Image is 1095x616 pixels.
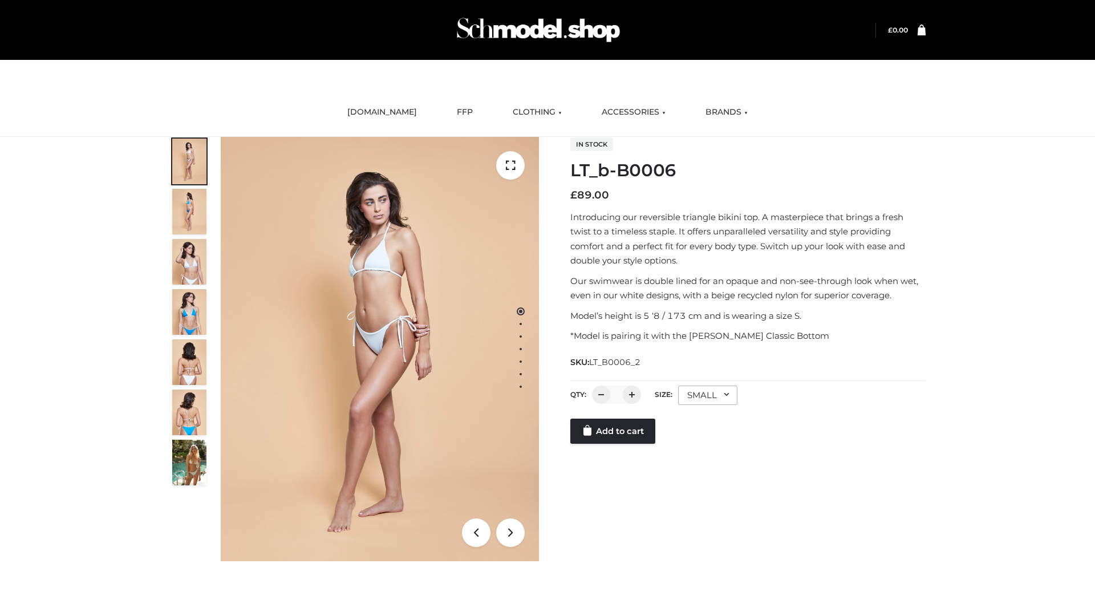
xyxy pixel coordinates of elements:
[453,7,624,52] img: Schmodel Admin 964
[697,100,756,125] a: BRANDS
[678,386,737,405] div: SMALL
[504,100,570,125] a: CLOTHING
[570,274,926,303] p: Our swimwear is double lined for an opaque and non-see-through look when wet, even in our white d...
[570,160,926,181] h1: LT_b-B0006
[888,26,893,34] span: £
[172,440,206,485] img: Arieltop_CloudNine_AzureSky2.jpg
[172,139,206,184] img: ArielClassicBikiniTop_CloudNine_AzureSky_OW114ECO_1-scaled.jpg
[570,419,655,444] a: Add to cart
[593,100,674,125] a: ACCESSORIES
[172,289,206,335] img: ArielClassicBikiniTop_CloudNine_AzureSky_OW114ECO_4-scaled.jpg
[655,390,672,399] label: Size:
[172,390,206,435] img: ArielClassicBikiniTop_CloudNine_AzureSky_OW114ECO_8-scaled.jpg
[172,189,206,234] img: ArielClassicBikiniTop_CloudNine_AzureSky_OW114ECO_2-scaled.jpg
[448,100,481,125] a: FFP
[570,355,642,369] span: SKU:
[570,189,577,201] span: £
[339,100,425,125] a: [DOMAIN_NAME]
[570,189,609,201] bdi: 89.00
[570,309,926,323] p: Model’s height is 5 ‘8 / 173 cm and is wearing a size S.
[172,239,206,285] img: ArielClassicBikiniTop_CloudNine_AzureSky_OW114ECO_3-scaled.jpg
[888,26,908,34] bdi: 0.00
[888,26,908,34] a: £0.00
[221,137,539,561] img: LT_b-B0006
[570,329,926,343] p: *Model is pairing it with the [PERSON_NAME] Classic Bottom
[172,339,206,385] img: ArielClassicBikiniTop_CloudNine_AzureSky_OW114ECO_7-scaled.jpg
[570,137,613,151] span: In stock
[589,357,640,367] span: LT_B0006_2
[570,390,586,399] label: QTY:
[570,210,926,268] p: Introducing our reversible triangle bikini top. A masterpiece that brings a fresh twist to a time...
